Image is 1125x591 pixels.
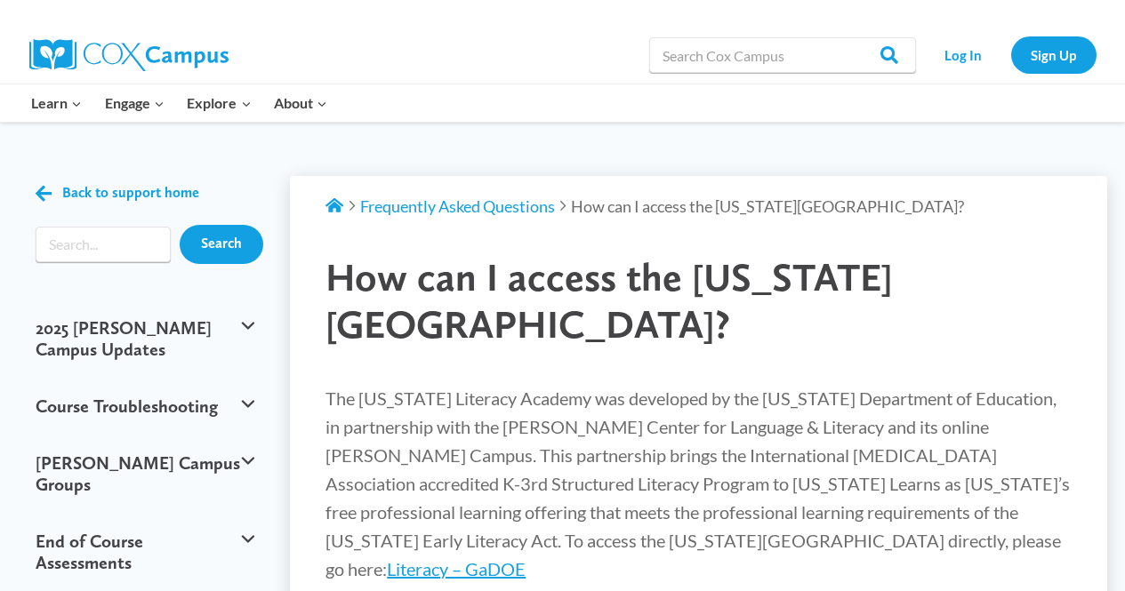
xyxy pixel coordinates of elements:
[27,513,263,591] button: End of Course Assessments
[20,84,339,122] nav: Primary Navigation
[36,227,171,262] input: Search input
[27,299,263,378] button: 2025 [PERSON_NAME] Campus Updates
[925,36,1002,73] a: Log In
[36,180,199,206] a: Back to support home
[187,92,251,115] span: Explore
[36,227,171,262] form: Search form
[180,225,263,264] input: Search
[325,196,343,216] a: Support Home
[62,185,199,202] span: Back to support home
[571,196,964,216] span: How can I access the [US_STATE][GEOGRAPHIC_DATA]?
[27,435,263,513] button: [PERSON_NAME] Campus Groups
[387,558,526,579] a: Literacy – GaDOE
[649,37,916,73] input: Search Cox Campus
[29,39,229,71] img: Cox Campus
[274,92,327,115] span: About
[31,92,82,115] span: Learn
[325,384,1072,583] p: The [US_STATE] Literacy Academy was developed by the [US_STATE] Department of Education, in partn...
[925,36,1097,73] nav: Secondary Navigation
[325,253,893,347] span: How can I access the [US_STATE][GEOGRAPHIC_DATA]?
[360,196,555,216] a: Frequently Asked Questions
[105,92,165,115] span: Engage
[1011,36,1097,73] a: Sign Up
[27,378,263,435] button: Course Troubleshooting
